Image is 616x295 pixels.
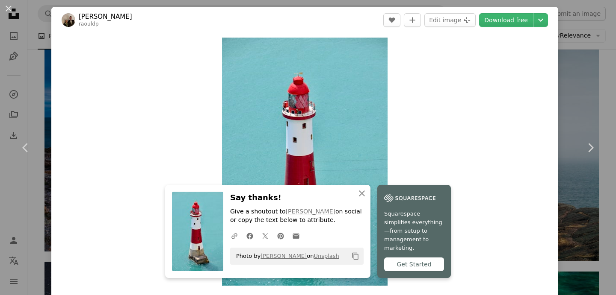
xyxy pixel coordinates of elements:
[79,12,132,21] a: [PERSON_NAME]
[565,107,616,189] a: Next
[424,13,476,27] button: Edit image
[222,38,388,286] img: red and white lighthouse beside green wall
[79,21,99,27] a: raouldp
[261,253,307,259] a: [PERSON_NAME]
[62,13,75,27] img: Go to Raoul du Plessis's profile
[242,227,258,244] a: Share on Facebook
[314,253,339,259] a: Unsplash
[348,249,363,263] button: Copy to clipboard
[384,257,444,271] div: Get Started
[377,185,451,278] a: Squarespace simplifies everything—from setup to management to marketing.Get Started
[384,192,435,204] img: file-1747939142011-51e5cc87e3c9
[404,13,421,27] button: Add to Collection
[232,249,339,263] span: Photo by on
[222,38,388,286] button: Zoom in on this image
[384,210,444,252] span: Squarespace simplifies everything—from setup to management to marketing.
[230,207,364,225] p: Give a shoutout to on social or copy the text below to attribute.
[230,192,364,204] h3: Say thanks!
[286,208,335,215] a: [PERSON_NAME]
[258,227,273,244] a: Share on Twitter
[288,227,304,244] a: Share over email
[273,227,288,244] a: Share on Pinterest
[383,13,400,27] button: Like
[479,13,533,27] a: Download free
[533,13,548,27] button: Choose download size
